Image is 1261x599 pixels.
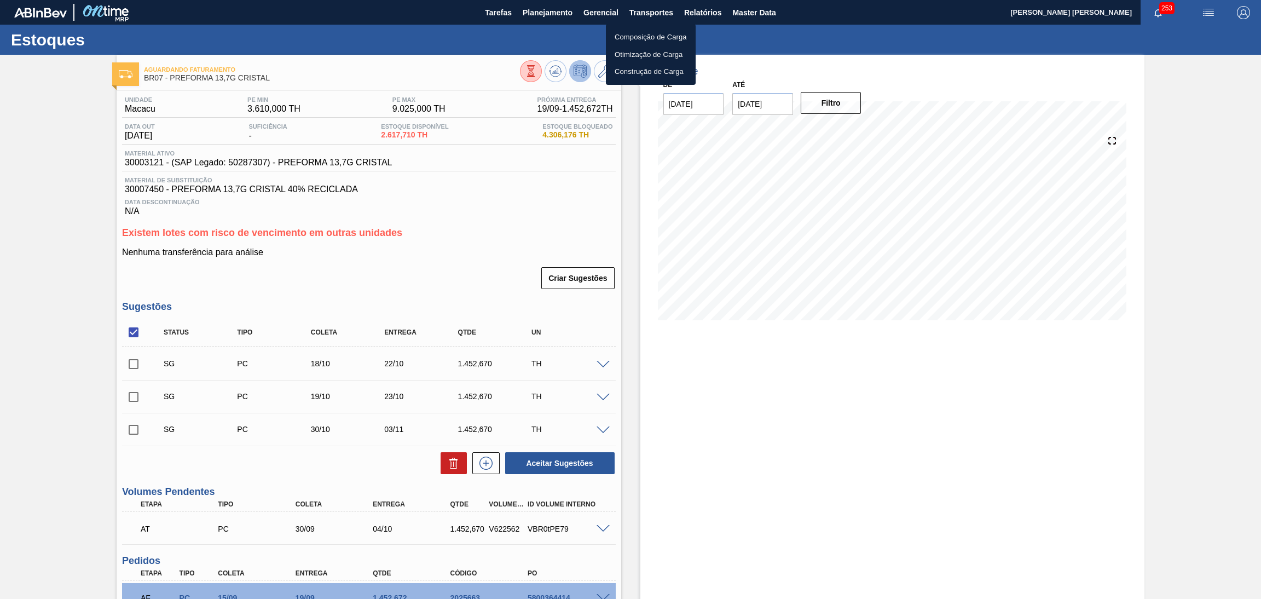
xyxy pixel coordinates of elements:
[606,63,696,80] a: Construção de Carga
[606,28,696,46] a: Composição de Carga
[606,46,696,64] a: Otimização de Carga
